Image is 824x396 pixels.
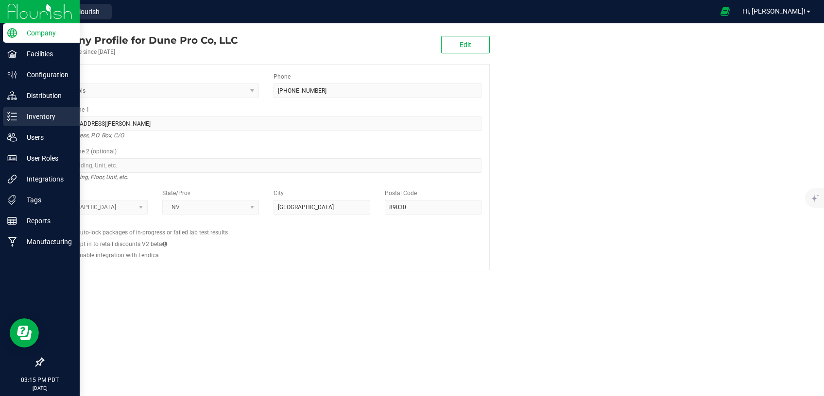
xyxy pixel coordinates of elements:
input: (123) 456-7890 [274,83,481,98]
p: Inventory [17,111,75,122]
p: [DATE] [4,384,75,392]
p: Manufacturing [17,236,75,247]
div: Account active since [DATE] [43,48,238,56]
inline-svg: Tags [7,195,17,205]
label: Address Line 2 (optional) [51,147,117,156]
inline-svg: Inventory [7,112,17,121]
input: Postal Code [385,200,481,214]
button: Edit [441,36,490,53]
p: 03:15 PM PDT [4,376,75,384]
p: Reports [17,215,75,227]
i: Street address, P.O. Box, C/O [51,130,124,141]
inline-svg: Facilities [7,49,17,59]
inline-svg: Reports [7,216,17,226]
inline-svg: Distribution [7,91,17,100]
span: Open Ecommerce Menu [714,2,736,21]
iframe: Resource center [10,318,39,347]
p: Company [17,27,75,39]
p: Tags [17,194,75,206]
inline-svg: Users [7,132,17,142]
label: Opt in to retail discounts V2 beta [76,240,167,248]
span: Edit [460,41,471,49]
p: Users [17,132,75,143]
i: Suite, Building, Floor, Unit, etc. [51,171,128,183]
label: City [274,189,284,198]
inline-svg: Manufacturing [7,237,17,247]
label: State/Prov [162,189,190,198]
span: Hi, [PERSON_NAME]! [742,7,806,15]
inline-svg: Configuration [7,70,17,80]
p: User Roles [17,152,75,164]
input: Suite, Building, Unit, etc. [51,158,481,173]
input: City [274,200,370,214]
div: Dune Pro Co, LLC [43,33,238,48]
inline-svg: User Roles [7,153,17,163]
p: Distribution [17,90,75,101]
p: Configuration [17,69,75,81]
label: Enable integration with Lendica [76,251,159,260]
p: Facilities [17,48,75,60]
input: Address [51,116,481,131]
p: Integrations [17,173,75,185]
label: Auto-lock packages of in-progress or failed lab test results [76,228,228,237]
label: Phone [274,72,291,81]
label: Postal Code [385,189,417,198]
h2: Configs [51,222,481,228]
inline-svg: Integrations [7,174,17,184]
inline-svg: Company [7,28,17,38]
